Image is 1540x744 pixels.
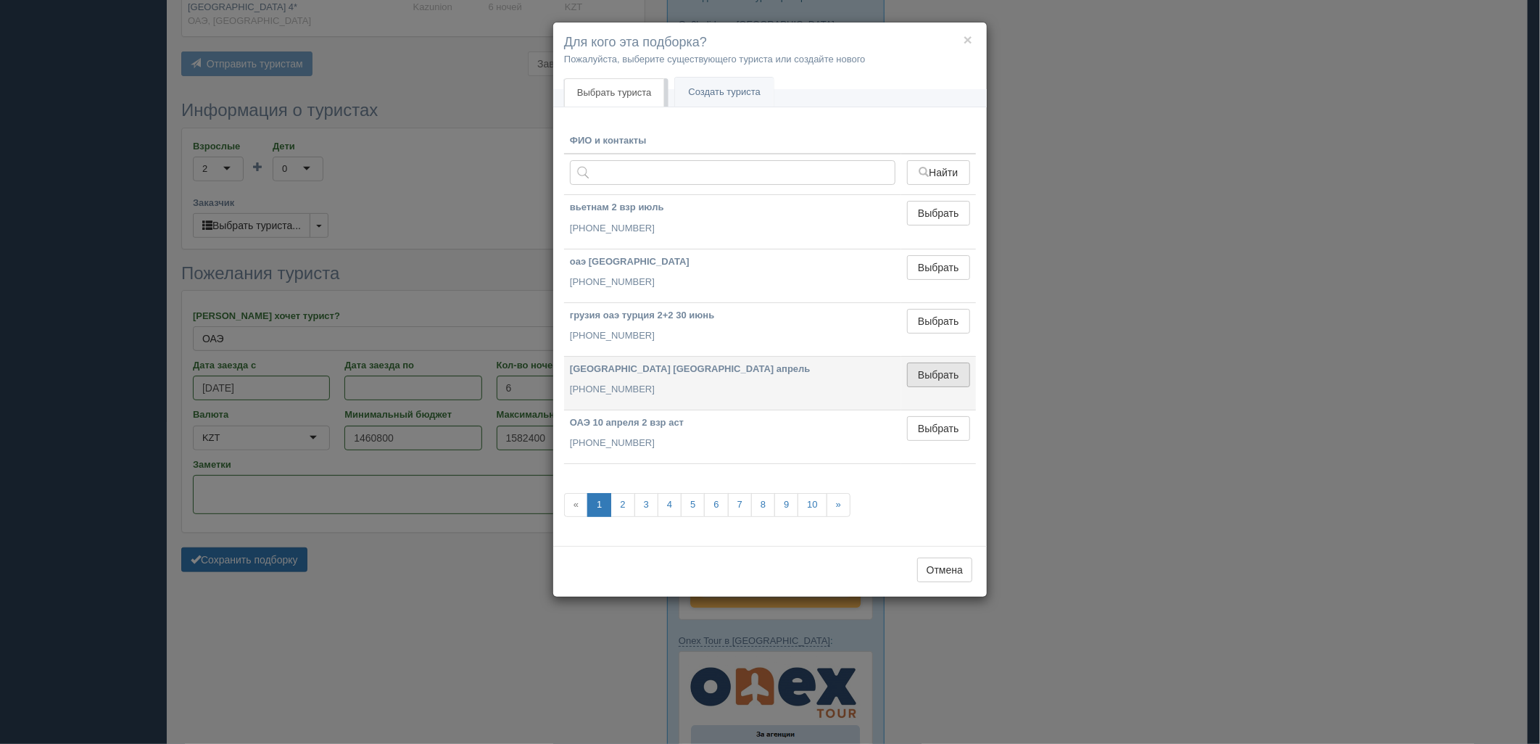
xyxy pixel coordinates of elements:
[751,493,775,517] a: 8
[681,493,705,517] a: 5
[570,383,895,397] p: [PHONE_NUMBER]
[570,363,811,374] b: [GEOGRAPHIC_DATA] [GEOGRAPHIC_DATA] апрель
[907,363,970,387] button: Выбрать
[827,493,850,517] a: »
[570,256,690,267] b: оаэ [GEOGRAPHIC_DATA]
[610,493,634,517] a: 2
[564,33,976,52] h4: Для кого эта подборка?
[658,493,682,517] a: 4
[570,310,714,321] b: грузия оаэ турция 2+2 30 июнь
[587,493,611,517] a: 1
[570,222,895,236] p: [PHONE_NUMBER]
[774,493,798,517] a: 9
[570,202,664,212] b: вьетнам 2 взр июль
[907,416,970,441] button: Выбрать
[564,52,976,66] p: Пожалуйста, выберите существующего туриста или создайте нового
[728,493,752,517] a: 7
[564,128,901,154] th: ФИО и контакты
[675,78,774,107] a: Создать туриста
[570,160,895,185] input: Поиск по ФИО, паспорту или контактам
[704,493,728,517] a: 6
[570,417,684,428] b: ОАЭ 10 апреля 2 взр аст
[964,32,972,47] button: ×
[570,437,895,450] p: [PHONE_NUMBER]
[570,276,895,289] p: [PHONE_NUMBER]
[564,493,588,517] span: «
[798,493,827,517] a: 10
[907,309,970,334] button: Выбрать
[907,201,970,226] button: Выбрать
[570,329,895,343] p: [PHONE_NUMBER]
[564,78,664,107] a: Выбрать туриста
[907,255,970,280] button: Выбрать
[634,493,658,517] a: 3
[917,558,972,582] button: Отмена
[907,160,970,185] button: Найти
